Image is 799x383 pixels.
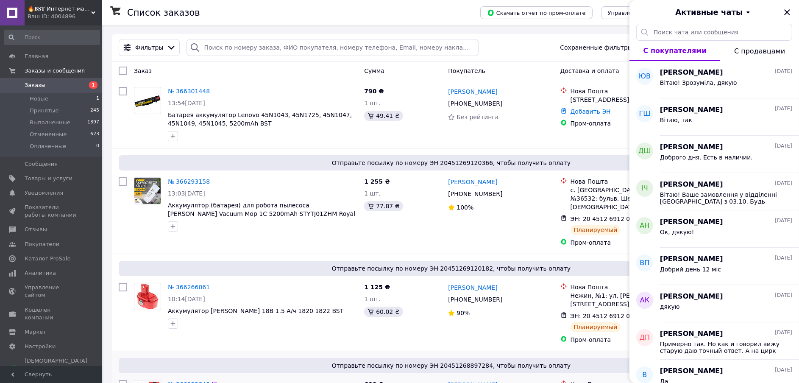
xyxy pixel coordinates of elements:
[168,190,205,197] span: 13:03[DATE]
[571,322,621,332] div: Планируемый
[775,329,792,336] span: [DATE]
[608,10,674,16] span: Управление статусами
[135,43,163,52] span: Фильтры
[720,41,799,61] button: С продавцами
[640,221,650,231] span: АН
[571,87,688,95] div: Нова Пошта
[571,108,611,115] a: Добавить ЭН
[168,178,210,185] a: № 366293158
[96,143,99,150] span: 0
[25,255,70,263] span: Каталог ProSale
[364,67,384,74] span: Сумма
[643,47,707,55] span: С покупателями
[629,61,799,98] button: ЮВ[PERSON_NAME][DATE]Вітаю! Зрозуміла, дякую
[30,131,67,138] span: Отмененные
[653,7,775,18] button: Активные чаты
[127,8,200,18] h1: Список заказов
[25,240,59,248] span: Покупатели
[134,67,152,74] span: Заказ
[25,67,85,75] span: Заказы и сообщения
[660,366,723,376] span: [PERSON_NAME]
[639,72,651,81] span: ЮВ
[734,47,785,55] span: С продавцами
[660,117,692,123] span: Вітаю, так
[168,100,205,106] span: 13:54[DATE]
[457,204,473,211] span: 100%
[775,217,792,224] span: [DATE]
[660,217,723,227] span: [PERSON_NAME]
[122,361,780,370] span: Отправьте посылку по номеру ЭН 20451268897284, чтобы получить оплату
[629,285,799,322] button: АК[PERSON_NAME][DATE]дякую
[25,269,56,277] span: Аналитика
[134,178,161,204] img: Фото товару
[364,296,381,302] span: 1 шт.
[660,68,723,78] span: [PERSON_NAME]
[448,67,485,74] span: Покупатель
[168,88,210,95] a: № 366301448
[30,95,48,103] span: Новые
[640,333,650,343] span: ДП
[782,7,792,17] button: Закрыть
[25,204,78,219] span: Показатели работы компании
[660,303,680,310] span: дякую
[775,180,792,187] span: [DATE]
[457,310,470,316] span: 90%
[571,291,688,308] div: Нежин, №1: ул. [PERSON_NAME][STREET_ADDRESS]
[660,154,753,161] span: Доброго дня. Есть в наличии.
[87,119,99,126] span: 1397
[28,13,102,20] div: Ваш ID: 4004896
[364,111,403,121] div: 49.41 ₴
[448,178,497,186] a: [PERSON_NAME]
[571,186,688,211] div: с. [GEOGRAPHIC_DATA], Почтомат №36532: бульв. Шевченка, 1 (маг. [DEMOGRAPHIC_DATA])
[25,81,45,89] span: Заказы
[364,88,384,95] span: 790 ₴
[660,292,723,302] span: [PERSON_NAME]
[571,215,642,222] span: ЭН: 20 4512 6912 0366
[25,306,78,321] span: Кошелек компании
[187,39,478,56] input: Поиск по номеру заказа, ФИО покупателя, номеру телефона, Email, номеру накладной
[629,210,799,248] button: АН[PERSON_NAME][DATE]Ок, дякую!
[25,226,47,233] span: Отзывы
[640,296,649,305] span: АК
[639,109,651,119] span: ГШ
[660,143,723,152] span: [PERSON_NAME]
[775,143,792,150] span: [DATE]
[364,100,381,106] span: 1 шт.
[30,143,66,150] span: Оплаченные
[629,41,720,61] button: С покупателями
[25,343,56,350] span: Настройки
[364,190,381,197] span: 1 шт.
[571,119,688,128] div: Пром-оплата
[25,53,48,60] span: Главная
[601,6,681,19] button: Управление статусами
[571,238,688,247] div: Пром-оплата
[660,329,723,339] span: [PERSON_NAME]
[134,283,161,310] img: Фото товару
[629,322,799,360] button: ДП[PERSON_NAME][DATE]Примерно так. Но как и говорил вижу старую даю точный ответ. А на цирк катан...
[775,68,792,75] span: [DATE]
[660,229,694,235] span: Ок, дякую!
[560,67,619,74] span: Доставка и оплата
[636,24,792,41] input: Поиск чата или сообщения
[775,254,792,262] span: [DATE]
[168,296,205,302] span: 10:14[DATE]
[448,100,502,107] span: [PHONE_NUMBER]
[30,119,70,126] span: Выполненные
[25,328,46,336] span: Маркет
[25,175,72,182] span: Товары и услуги
[168,202,355,226] a: Аккумулятор (батарея) для робота пылесоса [PERSON_NAME] Vacuum Mop 1C 5200mAh STYTJ01ZHM Royal Wa...
[480,6,593,19] button: Скачать отчет по пром-оплате
[571,225,621,235] div: Планируемый
[448,190,502,197] span: [PHONE_NUMBER]
[90,107,99,115] span: 245
[571,313,642,319] span: ЭН: 20 4512 6912 0182
[457,114,498,120] span: Без рейтинга
[629,248,799,285] button: ВП[PERSON_NAME][DATE]Добрий день 12 мiс
[96,95,99,103] span: 1
[629,136,799,173] button: ДШ[PERSON_NAME][DATE]Доброго дня. Есть в наличии.
[168,308,343,314] a: Аккумулятор [PERSON_NAME] 18В 1.5 А/ч 1820 1822 BST
[571,335,688,344] div: Пром-оплата
[775,292,792,299] span: [DATE]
